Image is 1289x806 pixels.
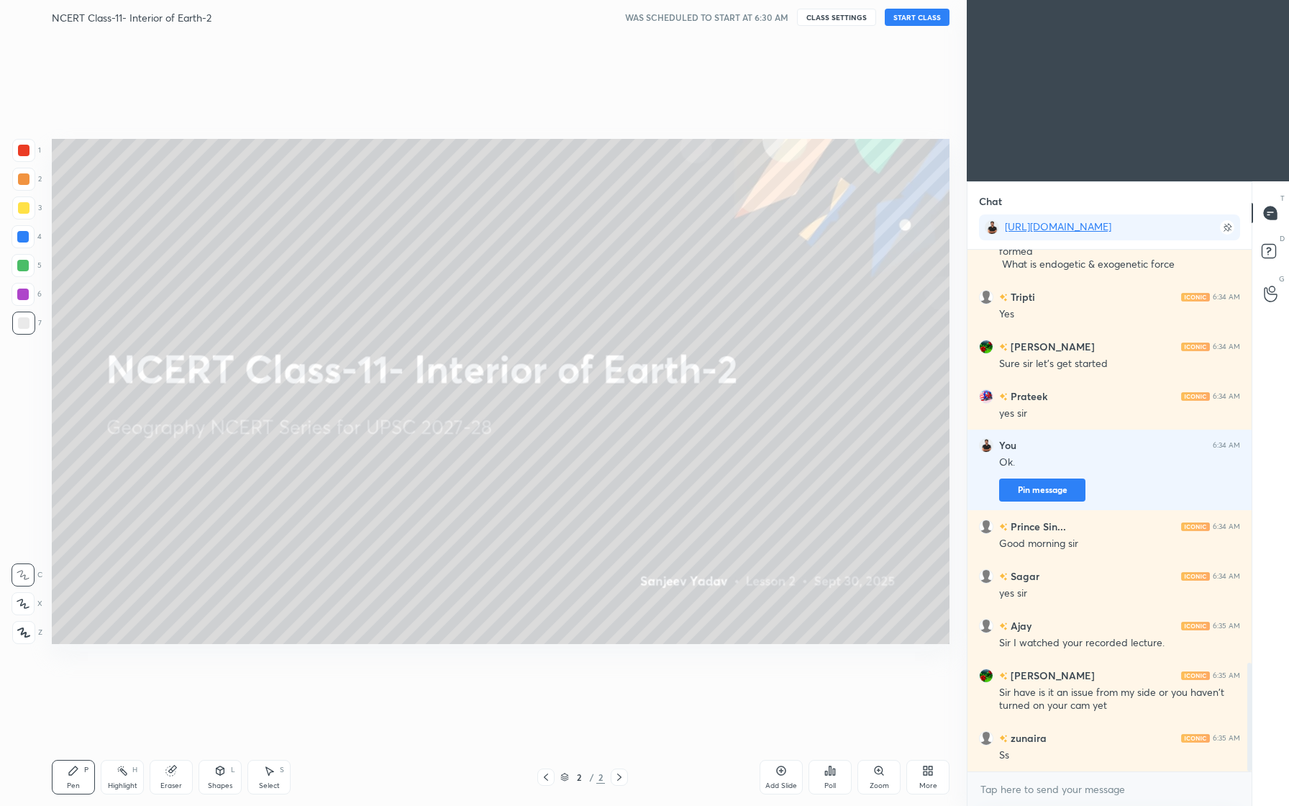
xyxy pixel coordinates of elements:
[1008,668,1095,683] h6: [PERSON_NAME]
[12,621,42,644] div: Z
[979,731,993,746] img: default.png
[999,672,1008,680] img: no-rating-badge.077c3623.svg
[1279,273,1285,284] p: G
[999,407,1240,421] div: yes sir
[1181,343,1210,351] img: iconic-light.a09c19a4.png
[52,11,211,24] h4: NCERT Class-11- Interior of Earth-2
[979,389,993,404] img: 3
[824,782,836,789] div: Poll
[885,9,949,26] button: START CLASS
[999,686,1240,713] div: Sir have is it an issue from my side or you haven't turned on your cam yet
[797,9,876,26] button: CLASS SETTINGS
[596,771,605,784] div: 2
[12,592,42,615] div: X
[12,225,42,248] div: 4
[999,294,1008,302] img: no-rating-badge.077c3623.svg
[132,766,137,774] div: H
[999,357,1240,371] div: Sure sir let's get started
[1181,522,1210,531] img: iconic-light.a09c19a4.png
[1213,441,1240,450] div: 6:34 AM
[1181,734,1210,743] img: iconic-light.a09c19a4.png
[999,307,1240,322] div: Yes
[919,782,937,789] div: More
[870,782,889,789] div: Zoom
[999,232,1240,272] div: Yes [PERSON_NAME] wo hi bataya how to landform formed What is endogetic & exogenetic force
[979,520,993,534] img: default.png
[967,250,1252,771] div: grid
[999,439,1016,452] h6: You
[999,537,1240,551] div: Good morning sir
[1280,193,1285,204] p: T
[1213,522,1240,531] div: 6:34 AM
[625,11,788,24] h5: WAS SCHEDULED TO START AT 6:30 AM
[12,168,42,191] div: 2
[1181,622,1210,630] img: iconic-light.a09c19a4.png
[1008,339,1095,354] h6: [PERSON_NAME]
[12,139,41,162] div: 1
[999,735,1008,743] img: no-rating-badge.077c3623.svg
[1181,293,1210,302] img: iconic-light.a09c19a4.png
[999,456,1240,470] div: Ok.
[979,438,993,453] img: 619d4b52d3954583839770b7a0001f09.file
[999,587,1240,601] div: yes sir
[967,182,1014,220] p: Chat
[572,773,586,782] div: 2
[231,766,235,774] div: L
[999,393,1008,401] img: no-rating-badge.077c3623.svg
[979,669,993,683] img: bf768337def24fc2bfb45303e128e778.36010374_3
[1213,734,1240,743] div: 6:35 AM
[999,343,1008,351] img: no-rating-badge.077c3623.svg
[999,636,1240,651] div: Sir I watched your recorded lecture.
[589,773,593,782] div: /
[1181,392,1210,401] img: iconic-light.a09c19a4.png
[1005,219,1111,233] a: [URL][DOMAIN_NAME]
[999,748,1240,763] div: Ss
[979,619,993,633] img: default.png
[12,312,42,335] div: 7
[1181,572,1210,581] img: iconic-light.a09c19a4.png
[999,479,1085,502] button: Pin message
[1213,622,1240,630] div: 6:35 AM
[12,254,42,277] div: 5
[160,782,182,789] div: Eraser
[999,523,1008,531] img: no-rating-badge.077c3623.svg
[84,766,88,774] div: P
[1008,519,1066,534] h6: Prince Sin...
[1008,618,1031,633] h6: Ajay
[1213,392,1240,401] div: 6:34 AM
[985,220,999,235] img: 619d4b52d3954583839770b7a0001f09.file
[765,782,797,789] div: Add Slide
[1181,671,1210,680] img: iconic-light.a09c19a4.png
[1213,293,1240,302] div: 6:34 AM
[12,563,42,587] div: C
[1213,572,1240,581] div: 6:34 AM
[12,196,42,219] div: 3
[999,622,1008,630] img: no-rating-badge.077c3623.svg
[67,782,80,789] div: Pen
[979,340,993,354] img: bf768337def24fc2bfb45303e128e778.36010374_3
[1213,671,1240,680] div: 6:35 AM
[999,573,1008,581] img: no-rating-badge.077c3623.svg
[280,766,284,774] div: S
[979,569,993,584] img: default.png
[1213,343,1240,351] div: 6:34 AM
[208,782,232,789] div: Shapes
[1280,233,1285,244] p: D
[1008,389,1047,404] h6: Prateek
[1008,730,1047,746] h6: zunaira
[979,290,993,304] img: default.png
[12,283,42,306] div: 6
[108,782,137,789] div: Highlight
[1008,289,1035,304] h6: Tripti
[259,782,280,789] div: Select
[1008,569,1039,584] h6: Sagar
